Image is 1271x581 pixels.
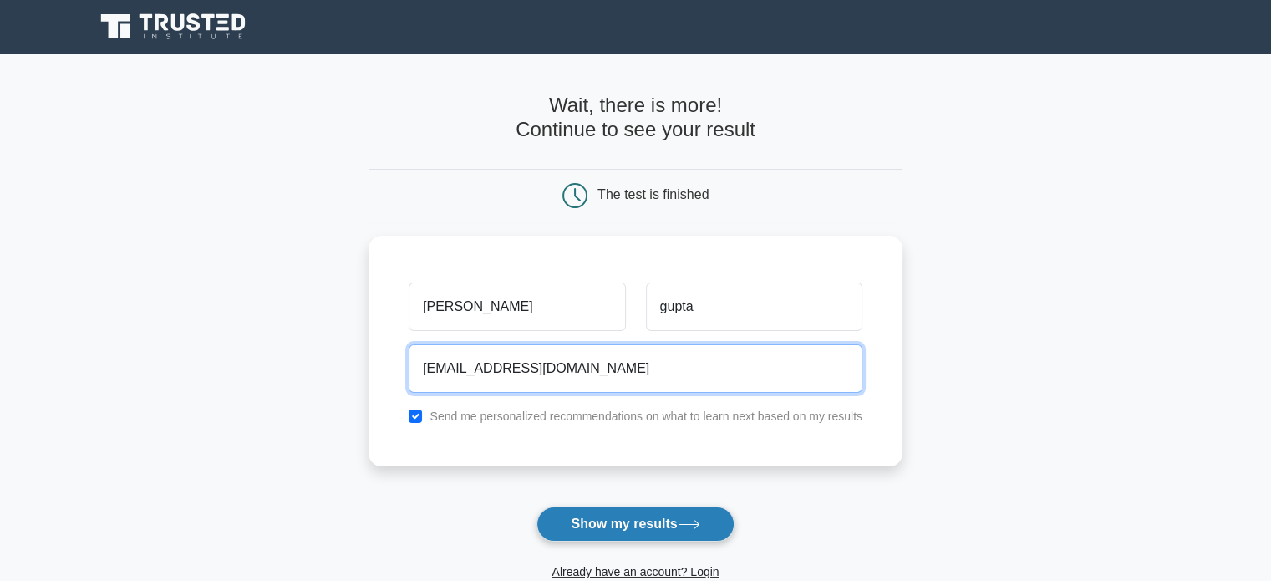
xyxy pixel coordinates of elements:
input: Last name [646,283,862,331]
button: Show my results [536,507,734,542]
div: The test is finished [597,187,709,201]
label: Send me personalized recommendations on what to learn next based on my results [430,410,862,423]
h4: Wait, there is more! Continue to see your result [369,94,902,142]
input: Email [409,344,862,393]
input: First name [409,283,625,331]
a: Already have an account? Login [552,565,719,578]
